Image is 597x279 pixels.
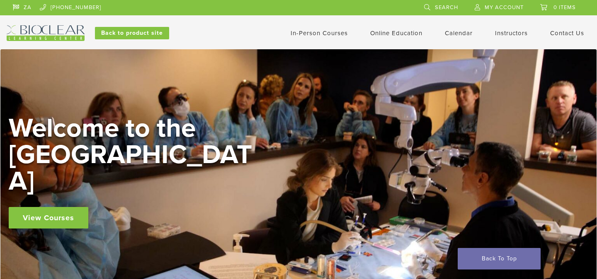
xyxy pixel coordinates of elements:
span: Search [435,4,458,11]
a: Instructors [495,29,528,37]
span: 0 items [553,4,576,11]
span: My Account [485,4,524,11]
a: Calendar [445,29,473,37]
a: Back To Top [458,248,541,269]
a: Contact Us [550,29,584,37]
a: Online Education [370,29,422,37]
a: Back to product site [95,27,169,39]
h2: Welcome to the [GEOGRAPHIC_DATA] [9,115,257,195]
img: Bioclear [7,25,85,41]
a: In-Person Courses [291,29,348,37]
a: View Courses [9,207,88,228]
